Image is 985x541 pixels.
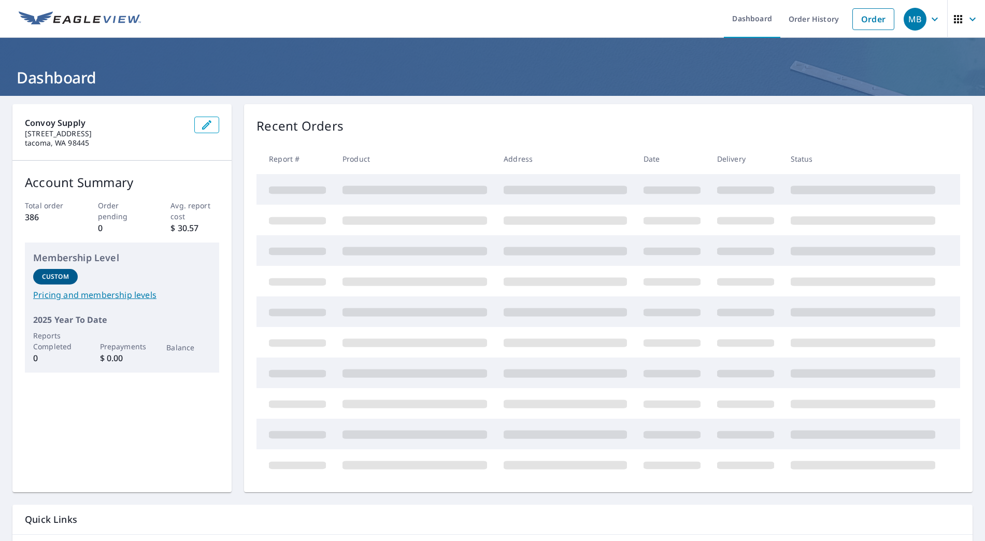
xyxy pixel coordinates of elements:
[25,129,186,138] p: [STREET_ADDRESS]
[42,272,69,281] p: Custom
[98,222,147,234] p: 0
[334,144,495,174] th: Product
[98,200,147,222] p: Order pending
[100,352,145,364] p: $ 0.00
[635,144,709,174] th: Date
[904,8,926,31] div: MB
[33,352,78,364] p: 0
[170,200,219,222] p: Avg. report cost
[100,341,145,352] p: Prepayments
[25,173,219,192] p: Account Summary
[495,144,635,174] th: Address
[852,8,894,30] a: Order
[782,144,944,174] th: Status
[25,211,74,223] p: 386
[166,342,211,353] p: Balance
[12,67,973,88] h1: Dashboard
[25,138,186,148] p: tacoma, WA 98445
[33,289,211,301] a: Pricing and membership levels
[25,117,186,129] p: Convoy Supply
[256,117,344,135] p: Recent Orders
[709,144,782,174] th: Delivery
[25,513,960,526] p: Quick Links
[33,251,211,265] p: Membership Level
[25,200,74,211] p: Total order
[19,11,141,27] img: EV Logo
[256,144,334,174] th: Report #
[33,330,78,352] p: Reports Completed
[170,222,219,234] p: $ 30.57
[33,314,211,326] p: 2025 Year To Date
